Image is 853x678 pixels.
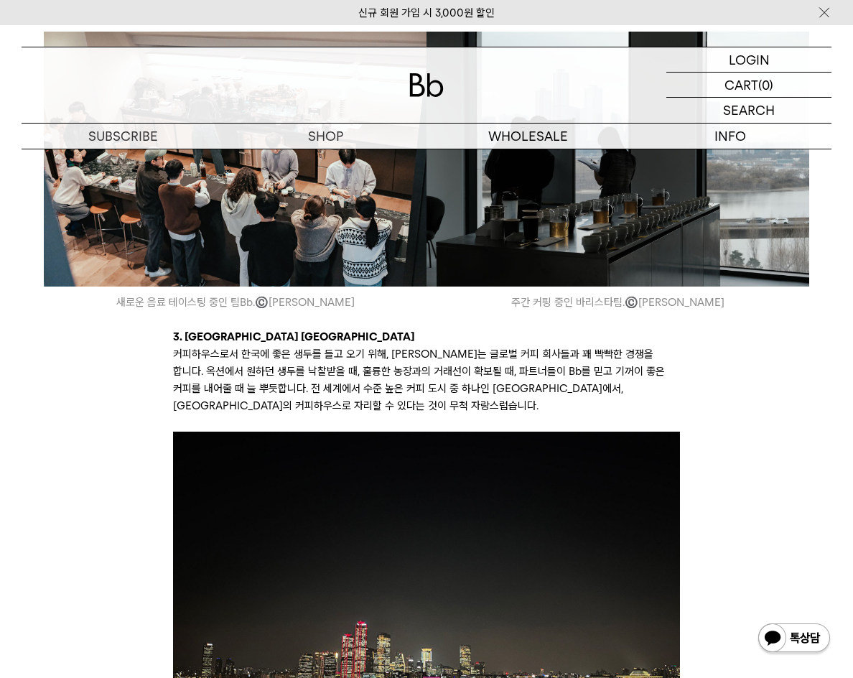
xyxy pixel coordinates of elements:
[44,294,426,311] i: 새로운 음료 테이스팅 중인 팀Bb. [PERSON_NAME]
[729,47,770,72] p: LOGIN
[173,348,665,412] span: 커피하우스로서 한국에 좋은 생두를 들고 오기 위해, [PERSON_NAME]는 글로벌 커피 회사들과 꽤 빡빡한 경쟁을 합니다. 옥션에서 원하던 생두를 낙찰받을 때, 훌륭한 농...
[723,98,775,123] p: SEARCH
[426,294,809,311] i: 주간 커핑 중인 바리스타팀. [PERSON_NAME]
[426,124,629,149] p: WHOLESALE
[666,47,831,73] a: LOGIN
[666,73,831,98] a: CART (0)
[358,6,495,19] a: 신규 회원 가입 시 3,000원 할인
[426,32,809,287] img: 13_172205.jpg
[629,124,831,149] p: INFO
[625,296,638,309] span: ©️
[758,73,773,97] p: (0)
[44,32,426,287] img: 12_172128.jpg
[22,124,224,149] a: SUBSCRIBE
[255,296,269,309] span: ©️
[173,330,415,343] span: 3. [GEOGRAPHIC_DATA] [GEOGRAPHIC_DATA]
[724,73,758,97] p: CART
[409,73,444,97] img: 로고
[224,124,426,149] a: SHOP
[757,622,831,656] img: 카카오톡 채널 1:1 채팅 버튼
